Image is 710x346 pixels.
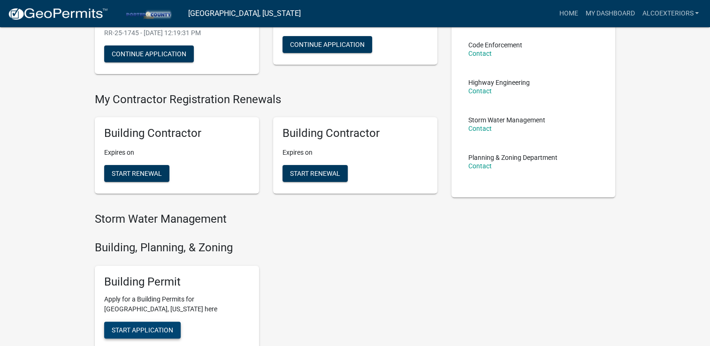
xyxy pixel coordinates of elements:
[555,5,581,23] a: Home
[468,50,492,57] a: Contact
[581,5,638,23] a: My Dashboard
[104,127,250,140] h5: Building Contractor
[282,127,428,140] h5: Building Contractor
[468,42,522,48] p: Code Enforcement
[104,322,181,338] button: Start Application
[112,170,162,177] span: Start Renewal
[468,117,545,123] p: Storm Water Management
[468,162,492,170] a: Contact
[638,5,702,23] a: alcoexteriors
[282,165,348,182] button: Start Renewal
[112,326,173,333] span: Start Application
[290,170,340,177] span: Start Renewal
[282,36,372,53] button: Continue Application
[104,165,169,182] button: Start Renewal
[282,148,428,158] p: Expires on
[95,241,437,255] h4: Building, Planning, & Zoning
[188,6,301,22] a: [GEOGRAPHIC_DATA], [US_STATE]
[468,154,557,161] p: Planning & Zoning Department
[95,212,437,226] h4: Storm Water Management
[468,79,530,86] p: Highway Engineering
[95,93,437,106] h4: My Contractor Registration Renewals
[468,125,492,132] a: Contact
[104,294,250,314] p: Apply for a Building Permits for [GEOGRAPHIC_DATA], [US_STATE] here
[104,45,194,62] button: Continue Application
[104,148,250,158] p: Expires on
[468,87,492,95] a: Contact
[95,93,437,202] wm-registration-list-section: My Contractor Registration Renewals
[104,275,250,289] h5: Building Permit
[115,7,181,20] img: Porter County, Indiana
[104,28,250,38] p: RR-25-1745 - [DATE] 12:19:31 PM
